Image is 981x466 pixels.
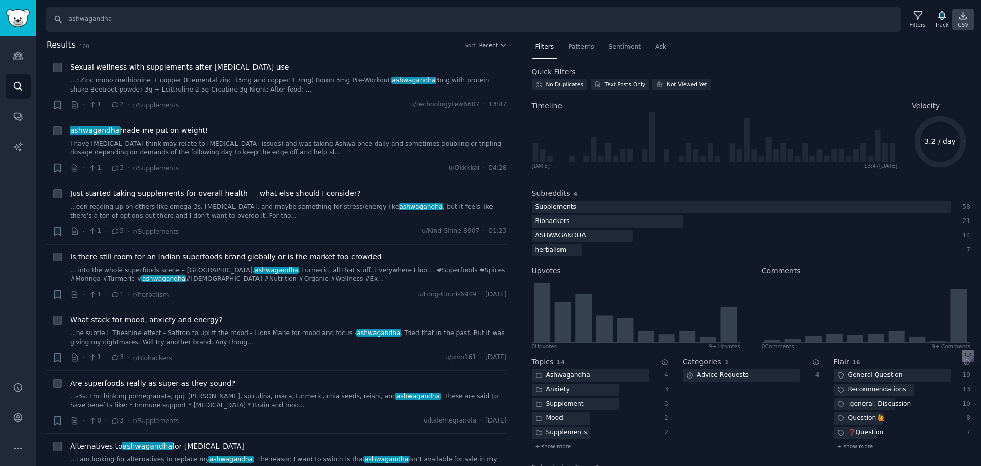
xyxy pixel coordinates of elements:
[254,267,299,274] span: ashwagandha
[111,100,124,109] span: 2
[424,416,476,426] span: u/kalemegranola
[70,76,507,94] a: ...: Zinc mono methionine + copper (Elemental zinc 13mg and copper 1.7mg) Boron 3mg Pre-Workout:a...
[122,442,173,450] span: ashwagandha
[127,226,129,237] span: ·
[483,227,485,236] span: ·
[952,9,974,30] a: CSV
[88,227,101,236] span: 1
[364,456,409,463] span: ashwagandha
[111,416,124,426] span: 3
[962,246,971,255] div: 7
[480,353,482,362] span: ·
[417,290,476,299] span: u/Long-Court-6949
[127,352,129,363] span: ·
[532,66,576,77] h2: Quick Filters
[88,416,101,426] span: 0
[834,427,887,439] div: ❓Question
[133,165,179,172] span: r/Supplements
[111,290,124,299] span: 1
[853,359,860,365] span: 16
[834,357,849,367] h2: Flair
[133,102,179,109] span: r/Supplements
[962,371,971,380] div: 19
[88,100,101,109] span: 1
[837,442,873,450] span: + show more
[962,203,971,212] div: 58
[70,315,223,325] a: What stack for mood, anxiety and energy?
[70,62,289,73] a: Sexual wellness with supplements after [MEDICAL_DATA] use
[479,41,498,49] span: Recent
[70,252,382,262] span: Is there still room for an Indian superfoods brand globally or is the market too crowded
[834,369,906,382] div: General Question
[105,163,107,173] span: ·
[962,414,971,423] div: 8
[70,441,244,452] span: Alternatives to for [MEDICAL_DATA]
[391,77,437,84] span: ashwagandha
[546,81,583,88] div: No Duplicates
[532,357,554,367] h2: Topics
[532,215,573,228] div: Biohackers
[127,289,129,300] span: ·
[479,41,507,49] button: Recent
[83,352,85,363] span: ·
[208,456,254,463] span: ashwagandha
[105,352,107,363] span: ·
[660,414,669,423] div: 2
[464,41,476,49] div: Sort
[660,385,669,394] div: 3
[79,43,89,49] span: 100
[133,417,179,425] span: r/Supplements
[105,415,107,426] span: ·
[931,343,970,350] div: 9+ Comments
[863,162,897,169] div: 13:47 [DATE]
[660,371,669,380] div: 4
[725,359,728,365] span: 1
[935,21,948,28] div: Track
[127,415,129,426] span: ·
[111,164,124,173] span: 3
[962,217,971,226] div: 21
[535,42,554,52] span: Filters
[532,201,580,214] div: Supplements
[962,385,971,394] div: 13
[834,412,890,425] div: Question 🙋
[485,290,506,299] span: [DATE]
[762,265,801,276] h2: Comments
[810,371,820,380] div: 4
[488,227,506,236] span: 01:23
[485,353,506,362] span: [DATE]
[557,359,565,365] span: 14
[912,101,940,112] span: Velocity
[70,203,507,220] a: ...een reading up on others like omega-3s, [MEDICAL_DATA], and maybe something for stress/energy ...
[480,416,482,426] span: ·
[83,415,85,426] span: ·
[532,244,570,257] div: herbalism
[532,412,567,425] div: Mood
[70,378,236,389] span: Are superfoods really as super as they sound?
[532,384,573,396] div: Anxiety
[485,416,506,426] span: [DATE]
[445,353,476,362] span: u/pivo161
[488,164,506,173] span: 04:28
[127,100,129,110] span: ·
[70,329,507,347] a: ...he subtle L Theanine effect - Saffron to uplift the mood - Lions Mane for mood and focus -ashw...
[70,140,507,158] a: I have [MEDICAL_DATA] think may relate to [MEDICAL_DATA] issues) and was taking Ashwa once daily ...
[957,21,968,28] div: CSV
[667,81,707,88] div: Not Viewed Yet
[909,21,925,28] div: Filters
[762,343,795,350] div: 0 Comment s
[88,164,101,173] span: 1
[962,400,971,409] div: 10
[962,428,971,437] div: 7
[88,290,101,299] span: 1
[609,42,641,52] span: Sentiment
[568,42,594,52] span: Patterns
[399,203,444,210] span: ashwagandha
[105,226,107,237] span: ·
[356,329,402,337] span: ashwagandha
[834,384,910,396] div: Recommendations
[962,231,971,240] div: 14
[660,400,669,409] div: 3
[532,369,594,382] div: Ashwagandha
